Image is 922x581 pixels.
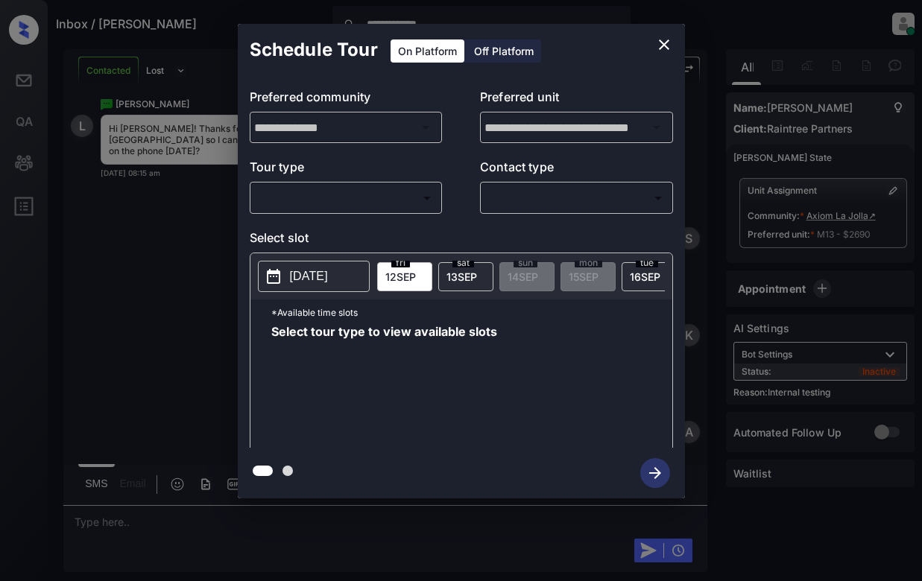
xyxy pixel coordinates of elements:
[452,258,474,267] span: sat
[649,30,679,60] button: close
[636,258,658,267] span: tue
[385,270,416,283] span: 12 SEP
[271,299,672,326] p: *Available time slots
[258,261,370,292] button: [DATE]
[238,24,390,76] h2: Schedule Tour
[250,158,443,182] p: Tour type
[630,270,660,283] span: 16 SEP
[250,229,673,253] p: Select slot
[467,39,541,63] div: Off Platform
[438,262,493,291] div: date-select
[271,326,497,445] span: Select tour type to view available slots
[480,88,673,112] p: Preferred unit
[250,88,443,112] p: Preferred community
[622,262,677,291] div: date-select
[391,258,410,267] span: fri
[480,158,673,182] p: Contact type
[446,270,477,283] span: 13 SEP
[377,262,432,291] div: date-select
[290,267,328,285] p: [DATE]
[391,39,464,63] div: On Platform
